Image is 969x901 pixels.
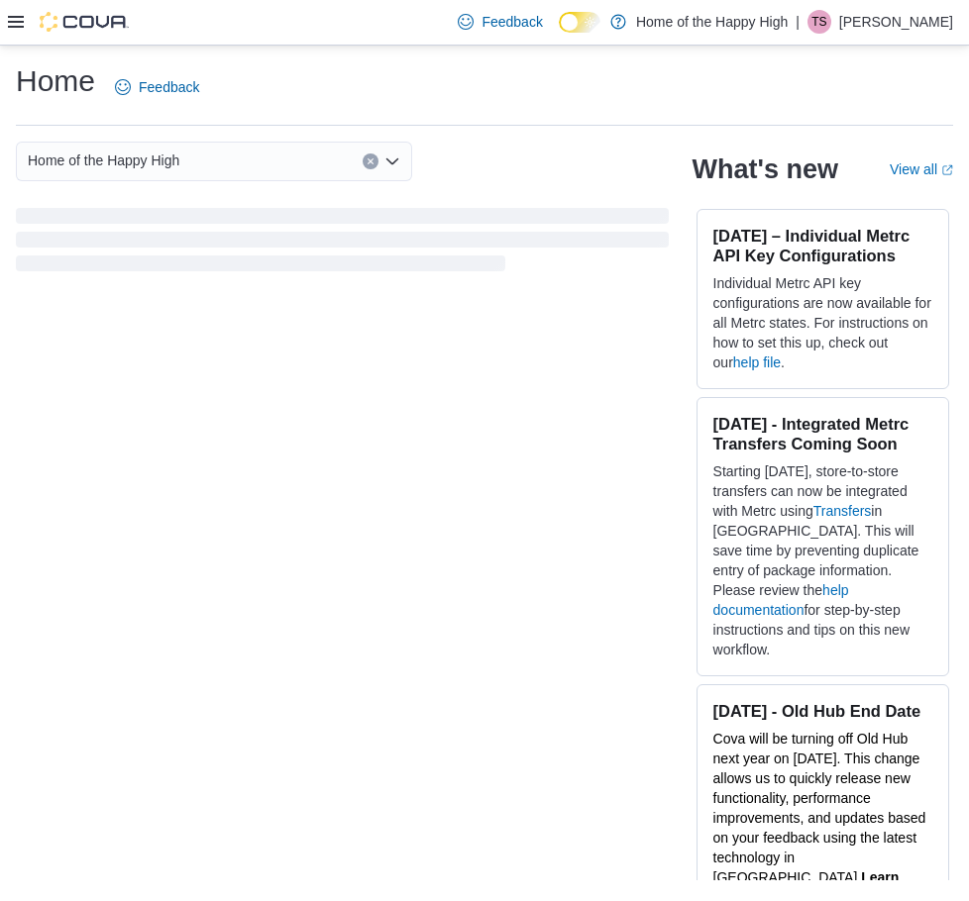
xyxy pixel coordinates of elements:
a: Transfers [813,503,872,519]
span: Dark Mode [559,33,560,34]
div: Tynica Schmode [807,10,831,34]
a: Feedback [450,2,550,42]
span: Cova will be turning off Old Hub next year on [DATE]. This change allows us to quickly release ne... [713,731,926,885]
h1: Home [16,61,95,101]
p: Starting [DATE], store-to-store transfers can now be integrated with Metrc using in [GEOGRAPHIC_D... [713,461,932,659]
img: Cova [40,12,129,32]
h3: [DATE] - Integrated Metrc Transfers Coming Soon [713,414,932,453]
input: Dark Mode [559,12,600,33]
p: Individual Metrc API key configurations are now available for all Metrc states. For instructions ... [713,273,932,372]
span: Loading [16,212,669,275]
h2: What's new [693,153,838,185]
p: [PERSON_NAME] [839,10,953,34]
button: Clear input [363,153,378,169]
a: help documentation [713,582,849,618]
p: | [796,10,800,34]
span: TS [811,10,826,34]
span: Home of the Happy High [28,149,179,172]
svg: External link [941,164,953,176]
a: help file [733,354,781,370]
a: Feedback [107,67,207,107]
h3: [DATE] – Individual Metrc API Key Configurations [713,226,932,265]
a: View allExternal link [890,161,953,177]
h3: [DATE] - Old Hub End Date [713,701,932,721]
span: Feedback [139,77,199,97]
button: Open list of options [384,153,400,169]
span: Feedback [482,12,542,32]
p: Home of the Happy High [636,10,788,34]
